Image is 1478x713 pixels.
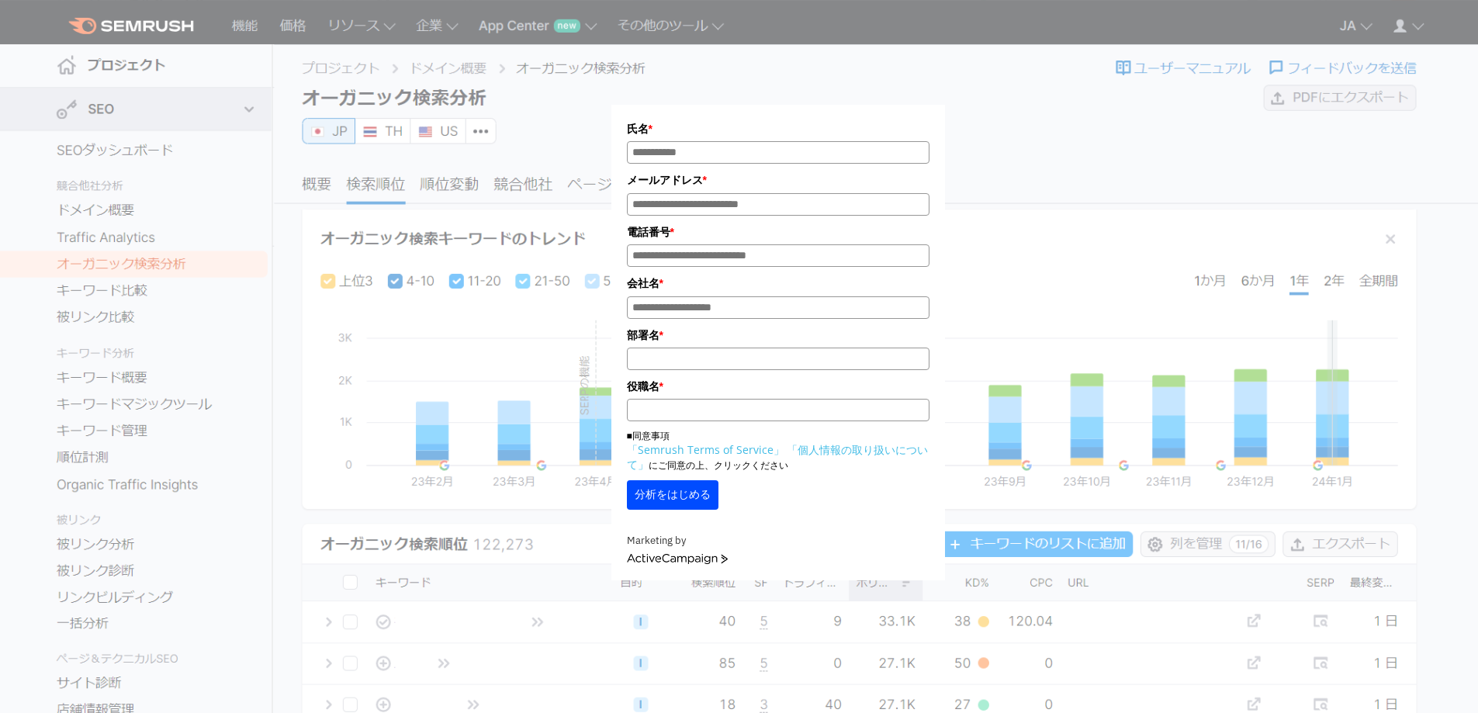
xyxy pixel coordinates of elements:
a: 「Semrush Terms of Service」 [627,442,784,457]
div: Marketing by [627,533,929,549]
p: ■同意事項 にご同意の上、クリックください [627,429,929,472]
label: 会社名 [627,275,929,292]
a: 「個人情報の取り扱いについて」 [627,442,928,472]
label: 役職名 [627,378,929,395]
label: 電話番号 [627,223,929,241]
label: メールアドレス [627,171,929,189]
button: 分析をはじめる [627,480,718,510]
label: 部署名 [627,327,929,344]
label: 氏名 [627,120,929,137]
